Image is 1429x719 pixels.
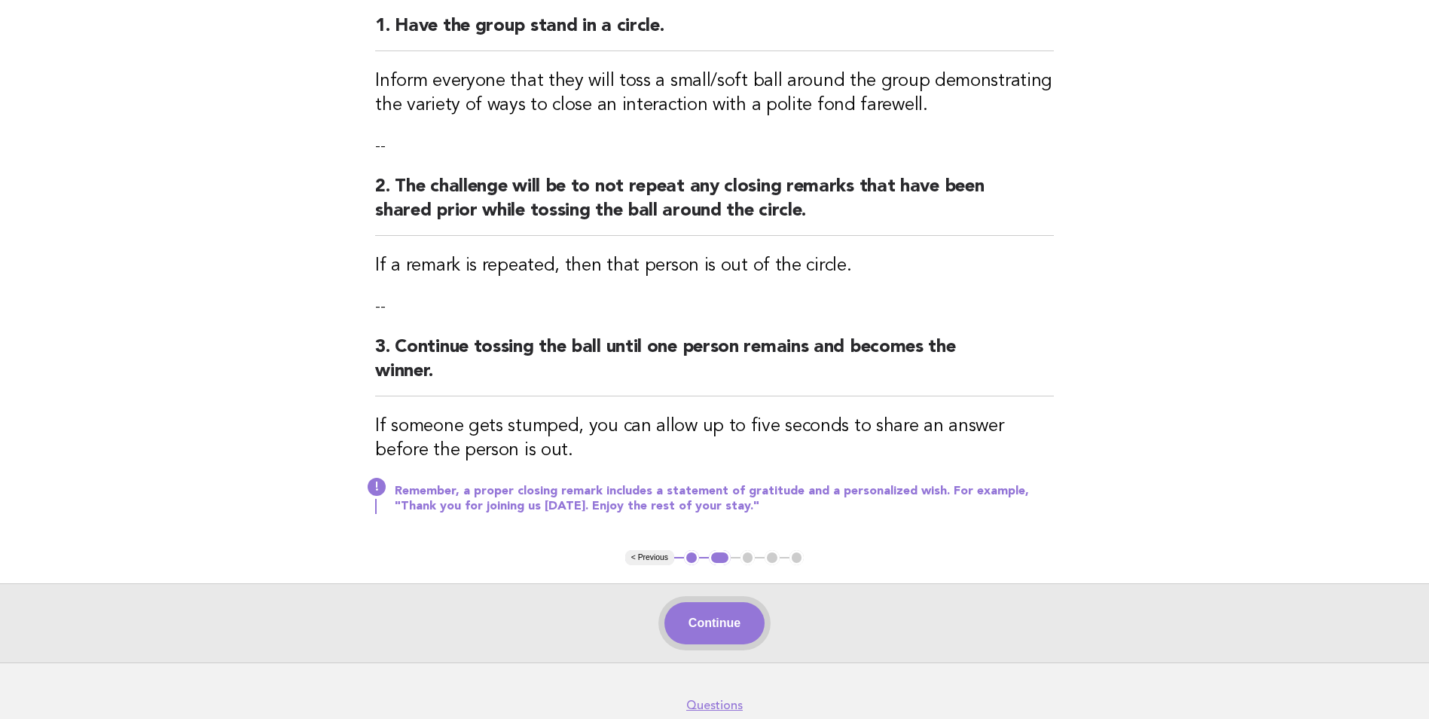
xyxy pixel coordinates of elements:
h2: 1. Have the group stand in a circle. [375,14,1054,51]
p: Remember, a proper closing remark includes a statement of gratitude and a personalized wish. For ... [395,484,1054,514]
button: Continue [664,602,765,644]
h3: If someone gets stumped, you can allow up to five seconds to share an answer before the person is... [375,415,1054,463]
button: 1 [684,550,699,565]
h3: Inform everyone that they will toss a small/soft ball around the group demonstrating the variety ... [375,69,1054,118]
p: -- [375,296,1054,317]
h2: 3. Continue tossing the ball until one person remains and becomes the winner. [375,335,1054,396]
p: -- [375,136,1054,157]
a: Questions [686,698,743,713]
button: 2 [709,550,731,565]
h3: If a remark is repeated, then that person is out of the circle. [375,254,1054,278]
h2: 2. The challenge will be to not repeat any closing remarks that have been shared prior while toss... [375,175,1054,236]
button: < Previous [625,550,674,565]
